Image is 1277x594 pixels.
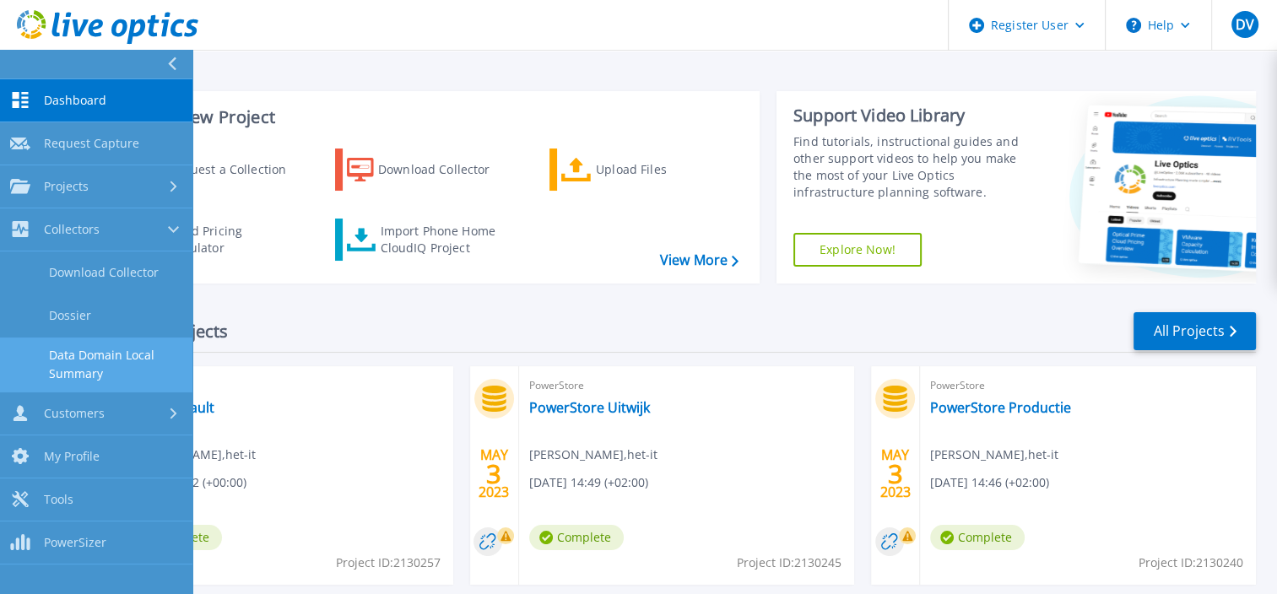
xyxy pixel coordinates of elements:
[930,376,1246,395] span: PowerStore
[529,376,845,395] span: PowerStore
[1235,18,1253,31] span: DV
[378,153,513,186] div: Download Collector
[529,399,650,416] a: PowerStore Uitwijk
[44,406,105,421] span: Customers
[793,233,922,267] a: Explore Now!
[660,252,739,268] a: View More
[165,223,300,256] div: Cloud Pricing Calculator
[44,93,106,108] span: Dashboard
[478,443,510,505] div: MAY 2023
[879,443,912,505] div: MAY 2023
[120,108,738,127] h3: Start a New Project
[336,553,441,572] span: Project ID: 2130257
[1139,553,1243,572] span: Project ID: 2130240
[127,376,443,395] span: Data Domain
[44,449,100,464] span: My Profile
[44,136,139,151] span: Request Capture
[486,467,501,481] span: 3
[529,473,648,492] span: [DATE] 14:49 (+02:00)
[549,148,738,191] a: Upload Files
[529,525,624,550] span: Complete
[737,553,841,572] span: Project ID: 2130245
[930,399,1071,416] a: PowerStore Productie
[120,148,308,191] a: Request a Collection
[335,148,523,191] a: Download Collector
[1134,312,1256,350] a: All Projects
[168,153,303,186] div: Request a Collection
[596,153,731,186] div: Upload Files
[529,445,657,464] span: [PERSON_NAME] , het-it
[44,492,73,507] span: Tools
[930,445,1058,464] span: [PERSON_NAME] , het-it
[120,219,308,261] a: Cloud Pricing Calculator
[793,105,1034,127] div: Support Video Library
[44,535,106,550] span: PowerSizer
[793,133,1034,201] div: Find tutorials, instructional guides and other support videos to help you make the most of your L...
[44,222,100,237] span: Collectors
[930,525,1025,550] span: Complete
[380,223,511,256] div: Import Phone Home CloudIQ Project
[44,179,89,194] span: Projects
[930,473,1049,492] span: [DATE] 14:46 (+02:00)
[888,467,903,481] span: 3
